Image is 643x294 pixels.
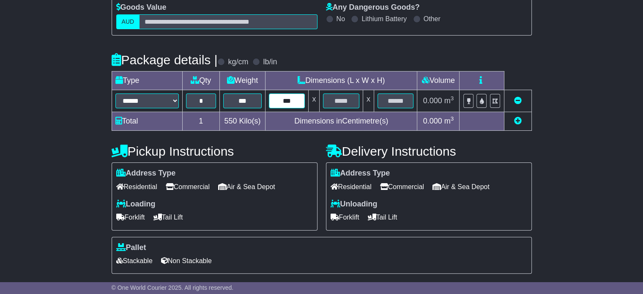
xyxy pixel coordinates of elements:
sup: 3 [451,115,454,122]
td: Qty [182,71,219,90]
span: Commercial [166,180,210,193]
span: Commercial [380,180,424,193]
span: Forklift [116,211,145,224]
td: Kilo(s) [219,112,265,131]
span: Air & Sea Depot [432,180,490,193]
td: Weight [219,71,265,90]
td: Type [112,71,182,90]
label: kg/cm [228,58,248,67]
a: Remove this item [514,96,522,105]
span: Stackable [116,254,153,267]
label: Address Type [116,169,176,178]
label: Unloading [331,200,378,209]
label: Address Type [331,169,390,178]
td: Total [112,112,182,131]
span: Tail Lift [368,211,397,224]
label: lb/in [263,58,277,67]
label: Loading [116,200,156,209]
td: x [363,90,374,112]
td: Volume [417,71,460,90]
h4: Pickup Instructions [112,144,317,158]
span: 0.000 [423,117,442,125]
span: Forklift [331,211,359,224]
label: Goods Value [116,3,167,12]
span: Tail Lift [153,211,183,224]
span: © One World Courier 2025. All rights reserved. [112,284,234,291]
span: 550 [224,117,237,125]
td: Dimensions (L x W x H) [265,71,417,90]
span: Residential [331,180,372,193]
td: 1 [182,112,219,131]
span: Non Stackable [161,254,212,267]
td: Dimensions in Centimetre(s) [265,112,417,131]
label: Other [424,15,441,23]
span: Air & Sea Depot [218,180,275,193]
span: m [444,96,454,105]
a: Add new item [514,117,522,125]
label: Pallet [116,243,146,253]
label: Any Dangerous Goods? [326,3,420,12]
h4: Package details | [112,53,218,67]
span: m [444,117,454,125]
label: Lithium Battery [361,15,407,23]
sup: 3 [451,95,454,102]
td: x [309,90,320,112]
label: AUD [116,14,140,29]
span: 0.000 [423,96,442,105]
label: No [337,15,345,23]
span: Residential [116,180,157,193]
h4: Delivery Instructions [326,144,532,158]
